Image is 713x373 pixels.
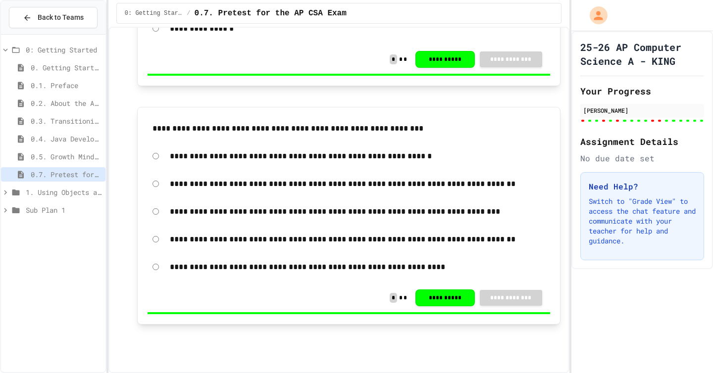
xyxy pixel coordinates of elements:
button: Back to Teams [9,7,98,28]
div: My Account [579,4,610,27]
span: 0.3. Transitioning from AP CSP to AP CSA [31,116,102,126]
span: 0. Getting Started [31,62,102,73]
span: 0: Getting Started [125,9,183,17]
span: 1. Using Objects and Methods [26,187,102,197]
h3: Need Help? [589,181,696,192]
span: Back to Teams [38,12,84,23]
span: / [187,9,190,17]
span: 0.1. Preface [31,80,102,91]
div: No due date set [580,152,704,164]
span: 0.7. Pretest for the AP CSA Exam [195,7,347,19]
span: 0: Getting Started [26,45,102,55]
h1: 25-26 AP Computer Science A - KING [580,40,704,68]
h2: Your Progress [580,84,704,98]
h2: Assignment Details [580,135,704,148]
span: 0.4. Java Development Environments [31,134,102,144]
span: Sub Plan 1 [26,205,102,215]
span: 0.2. About the AP CSA Exam [31,98,102,108]
span: 0.5. Growth Mindset and Pair Programming [31,151,102,162]
div: [PERSON_NAME] [583,106,701,115]
span: 0.7. Pretest for the AP CSA Exam [31,169,102,180]
p: Switch to "Grade View" to access the chat feature and communicate with your teacher for help and ... [589,196,696,246]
